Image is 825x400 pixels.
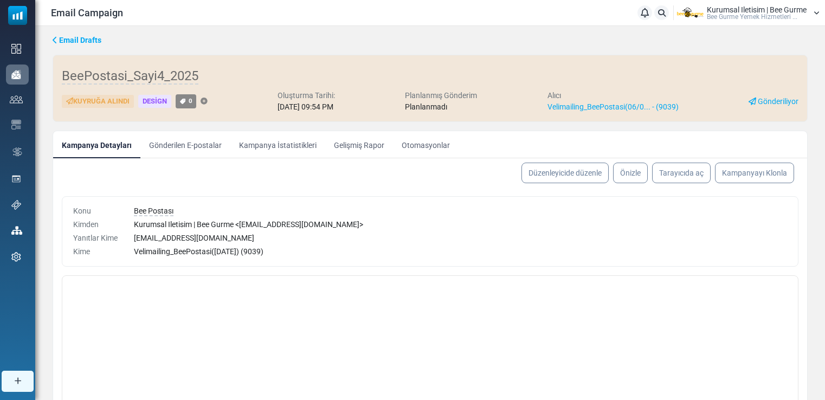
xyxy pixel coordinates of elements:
div: Oluşturma Tarihi: [278,90,335,101]
span: Bee Gurme Yemek Hizmetleri ... [707,14,797,20]
span: 0 [189,97,192,105]
a: 0 [176,94,196,108]
a: Gelişmiş Rapor [325,131,393,158]
div: Planlanmış Gönderim [405,90,477,101]
a: Etiket Ekle [201,98,208,105]
span: Email Campaign [51,5,123,20]
div: Design [138,95,171,108]
img: landing_pages.svg [11,174,21,184]
div: Alıcı [547,90,679,101]
a: Düzenleyicide düzenle [521,163,609,183]
span: Bee Postası [134,207,173,216]
img: campaigns-icon-active.png [11,70,21,79]
img: mailsoftly_icon_blue_white.svg [8,6,27,25]
span: Kurumsal Iletisim | Bee Gurme [707,6,807,14]
a: Kampanya İstatistikleri [230,131,325,158]
span: translation missing: tr.ms_sidebar.email_drafts [59,36,101,44]
span: Velimailing_BeePostasi([DATE]) (9039) [134,247,263,256]
div: Kime [73,246,121,257]
div: Kuyruğa Alındı [62,95,134,108]
img: dashboard-icon.svg [11,44,21,54]
div: Konu [73,205,121,217]
a: Tarayıcıda aç [652,163,711,183]
a: Email Drafts [53,35,101,46]
a: Velimailing_BeePostasi(06/0... - (9039) [547,102,679,111]
div: Kimden [73,219,121,230]
a: Kampanya Detayları [53,131,140,158]
img: email-templates-icon.svg [11,120,21,130]
a: Kampanyayı Klonla [715,163,794,183]
span: Gönderiliyor [758,97,798,106]
a: Gönderilen E-postalar [140,131,230,158]
div: Yanıtlar Kime [73,233,121,244]
img: contacts-icon.svg [10,95,23,103]
div: [DATE] 09:54 PM [278,101,335,113]
img: settings-icon.svg [11,252,21,262]
a: Önizle [613,163,648,183]
img: support-icon.svg [11,200,21,210]
div: [EMAIL_ADDRESS][DOMAIN_NAME] [134,233,787,244]
span: Planlanmadı [405,102,447,111]
a: Otomasyonlar [393,131,459,158]
a: User Logo Kurumsal Iletisim | Bee Gurme Bee Gurme Yemek Hizmetleri ... [677,5,820,21]
span: BeePostasi_Sayi4_2025 [62,68,198,85]
img: User Logo [677,5,704,21]
img: workflow.svg [11,146,23,158]
div: Kurumsal Iletisim | Bee Gurme < [EMAIL_ADDRESS][DOMAIN_NAME] > [134,219,787,230]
